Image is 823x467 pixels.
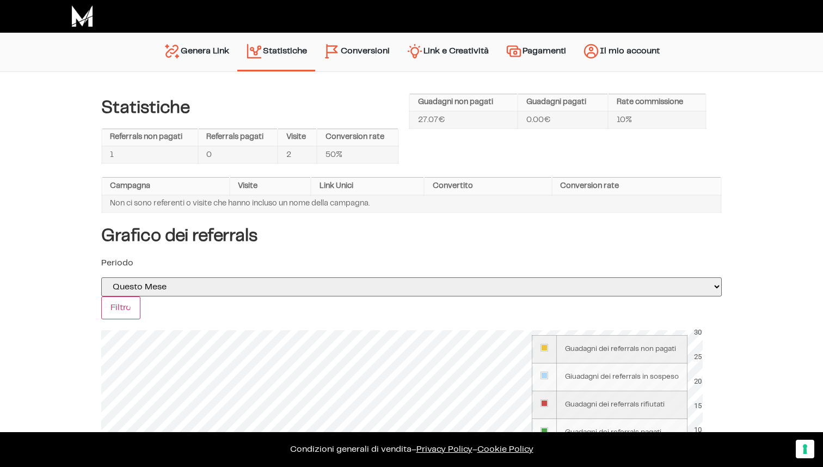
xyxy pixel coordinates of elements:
[102,129,198,147] th: Referrals non pagati
[518,111,608,129] td: 0.00€
[694,424,703,435] div: 10
[11,443,812,456] p: – –
[694,401,703,411] div: 15
[608,111,706,129] td: 10%
[163,43,181,60] img: generate-link.svg
[155,33,668,71] nav: Menu principale
[409,111,518,129] td: 27.07€
[101,277,722,296] select: selected='selected'
[416,445,472,453] a: Privacy Policy
[497,38,574,66] a: Pagamenti
[398,38,497,66] a: Link e Creatività
[477,445,533,453] span: Cookie Policy
[230,178,311,195] th: Visite
[608,94,706,112] th: Rate commissione
[102,178,230,195] th: Campagna
[311,178,424,195] th: Link Unici
[557,419,687,447] td: Guadagni dei referrals pagati
[155,38,237,66] a: Genera Link
[101,226,722,246] h4: Grafico dei referrals
[694,376,703,387] div: 20
[278,129,317,147] th: Visite
[694,327,703,338] div: 30
[198,129,278,147] th: Referrals pagati
[406,43,423,60] img: creativity.svg
[694,351,703,362] div: 25
[101,296,140,319] input: Filtro
[796,440,814,458] button: Le tue preferenze relative al consenso per le tecnologie di tracciamento
[557,336,687,363] td: Guadagni dei referrals non pagati
[102,195,721,213] td: Non ci sono referenti o visite che hanno incluso un nome della campagna.
[409,94,518,112] th: Guadagni non pagati
[518,94,608,112] th: Guadagni pagati
[278,146,317,163] td: 2
[317,129,398,147] th: Conversion rate
[290,445,411,453] a: Condizioni generali di vendita
[323,43,341,60] img: conversion-2.svg
[245,43,263,60] img: stats.svg
[101,257,722,270] p: Periodo
[424,178,552,195] th: Convertito
[574,38,668,66] a: Il mio account
[9,424,41,457] iframe: Customerly Messenger Launcher
[198,146,278,163] td: 0
[101,98,399,118] h4: Statistiche
[552,178,721,195] th: Conversion rate
[582,43,600,60] img: account.svg
[237,38,315,64] a: Statistiche
[317,146,398,163] td: 50%
[505,43,523,60] img: payments.svg
[557,391,687,419] td: Guadagni dei referrals rifiutati
[315,38,398,66] a: Conversioni
[102,146,198,163] td: 1
[557,363,687,391] td: Giuadagni dei referrals in sospeso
